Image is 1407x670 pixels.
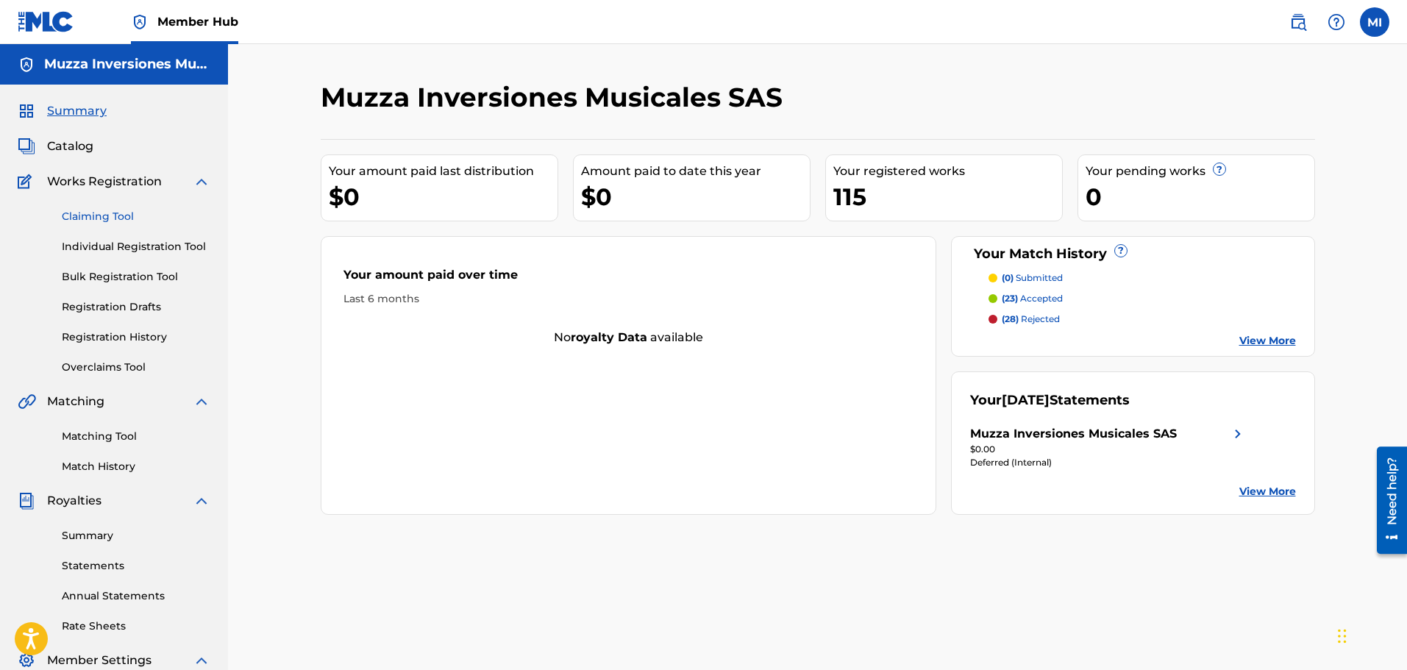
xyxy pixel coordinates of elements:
img: Member Settings [18,652,35,669]
p: submitted [1002,271,1063,285]
div: $0 [329,180,558,213]
div: Muzza Inversiones Musicales SAS [970,425,1177,443]
div: Widget de chat [1333,599,1407,670]
a: (28) rejected [989,313,1296,326]
p: rejected [1002,313,1060,326]
div: Help [1322,7,1351,37]
span: ? [1115,245,1127,257]
img: Matching [18,393,36,410]
a: (0) submitted [989,271,1296,285]
a: Overclaims Tool [62,360,210,375]
h5: Muzza Inversiones Musicales SAS [44,56,210,73]
div: Your Statements [970,391,1130,410]
span: Catalog [47,138,93,155]
img: search [1289,13,1307,31]
img: Top Rightsholder [131,13,149,31]
div: Amount paid to date this year [581,163,810,180]
div: Last 6 months [343,291,914,307]
img: Accounts [18,56,35,74]
div: Arrastrar [1338,614,1347,658]
img: MLC Logo [18,11,74,32]
img: Royalties [18,492,35,510]
img: expand [193,492,210,510]
a: View More [1239,484,1296,499]
div: Deferred (Internal) [970,456,1247,469]
a: (23) accepted [989,292,1296,305]
a: Muzza Inversiones Musicales SASright chevron icon$0.00Deferred (Internal) [970,425,1247,469]
iframe: Resource Center [1366,441,1407,559]
a: Match History [62,459,210,474]
a: Statements [62,558,210,574]
img: expand [193,173,210,190]
img: expand [193,393,210,410]
a: View More [1239,333,1296,349]
div: Your pending works [1086,163,1314,180]
a: Rate Sheets [62,619,210,634]
span: Royalties [47,492,101,510]
div: Your amount paid over time [343,266,914,291]
img: right chevron icon [1229,425,1247,443]
img: Catalog [18,138,35,155]
a: Claiming Tool [62,209,210,224]
div: User Menu [1360,7,1389,37]
span: ? [1214,163,1225,175]
img: help [1328,13,1345,31]
div: 115 [833,180,1062,213]
a: Summary [62,528,210,544]
div: Your amount paid last distribution [329,163,558,180]
span: (23) [1002,293,1018,304]
span: (28) [1002,313,1019,324]
iframe: Chat Widget [1333,599,1407,670]
a: Registration Drafts [62,299,210,315]
a: CatalogCatalog [18,138,93,155]
p: accepted [1002,292,1063,305]
a: SummarySummary [18,102,107,120]
div: 0 [1086,180,1314,213]
a: Public Search [1283,7,1313,37]
a: Individual Registration Tool [62,239,210,254]
div: Your registered works [833,163,1062,180]
img: Summary [18,102,35,120]
span: [DATE] [1002,392,1050,408]
a: Registration History [62,329,210,345]
a: Bulk Registration Tool [62,269,210,285]
h2: Muzza Inversiones Musicales SAS [321,81,790,114]
img: Works Registration [18,173,37,190]
span: Summary [47,102,107,120]
div: No available [321,329,936,346]
a: Matching Tool [62,429,210,444]
strong: royalty data [571,330,647,344]
img: expand [193,652,210,669]
span: Works Registration [47,173,162,190]
a: Annual Statements [62,588,210,604]
span: Matching [47,393,104,410]
div: $0.00 [970,443,1247,456]
span: Member Settings [47,652,152,669]
div: $0 [581,180,810,213]
div: Your Match History [970,244,1296,264]
span: Member Hub [157,13,238,30]
span: (0) [1002,272,1014,283]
